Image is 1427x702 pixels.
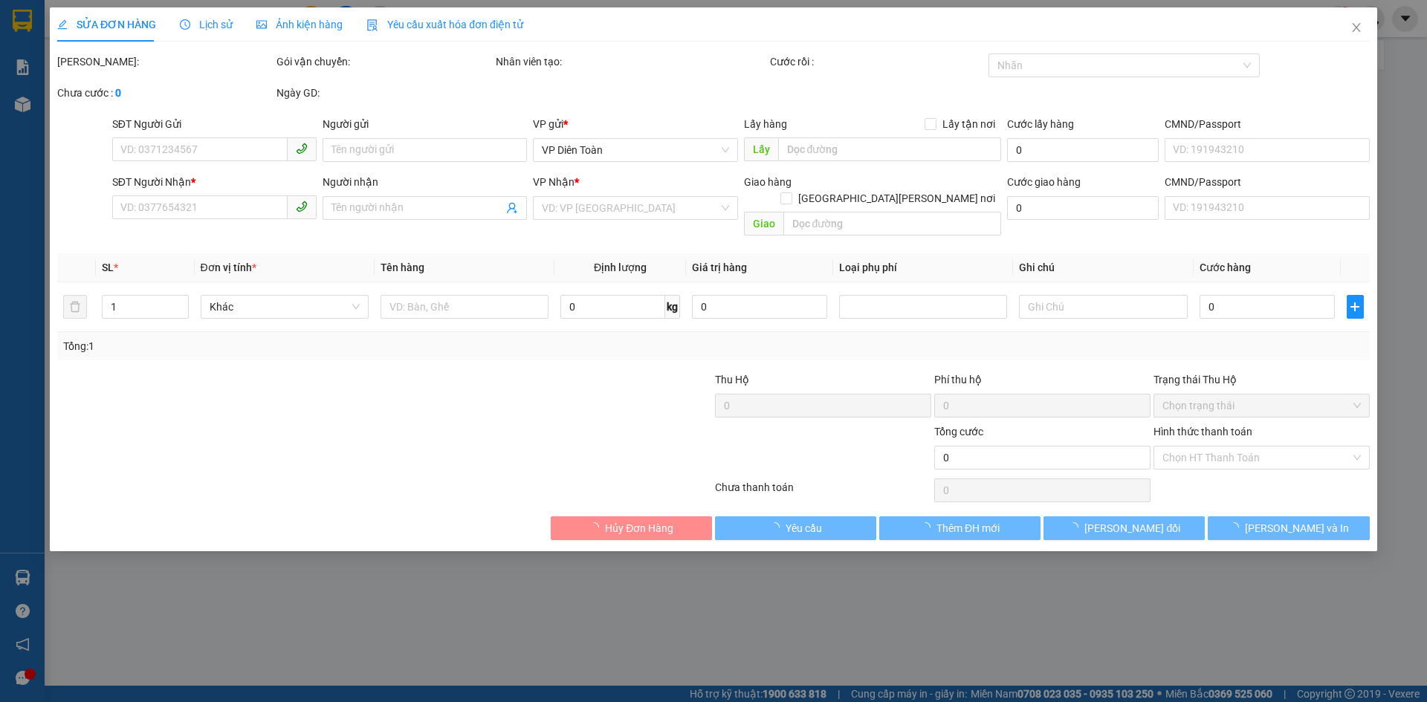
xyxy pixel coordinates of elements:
input: Cước lấy hàng [1007,138,1159,162]
span: loading [1229,522,1245,533]
button: Hủy Đơn Hàng [551,516,712,540]
div: Gói vận chuyển: [276,53,493,70]
span: SL [103,261,114,273]
span: Yêu cầu xuất hóa đơn điện tử [366,19,523,30]
button: plus [1347,295,1363,319]
span: Lịch sử [180,19,233,30]
span: loading [589,522,605,533]
div: CMND/Passport [1165,116,1369,132]
span: Lấy hàng [744,118,787,130]
div: SĐT Người Nhận [112,174,317,190]
span: Khác [210,296,360,318]
th: Ghi chú [1014,253,1194,282]
label: Cước lấy hàng [1007,118,1074,130]
span: user-add [507,202,519,214]
div: Người gửi [323,116,527,132]
div: Nhân viên tạo: [496,53,767,70]
label: Cước giao hàng [1007,176,1081,188]
b: 0 [115,87,121,99]
input: Ghi Chú [1020,295,1188,319]
span: Tên hàng [381,261,424,273]
span: [PERSON_NAME] đổi [1085,520,1181,536]
span: Yêu cầu [786,520,822,536]
button: Thêm ĐH mới [879,516,1041,540]
div: Người nhận [323,174,527,190]
span: kg [665,295,680,319]
span: Hủy Đơn Hàng [605,520,673,536]
span: Thu Hộ [715,374,749,386]
span: phone [296,201,308,212]
span: [GEOGRAPHIC_DATA][PERSON_NAME] nơi [792,190,1001,207]
div: [PERSON_NAME]: [57,53,274,70]
div: Chưa thanh toán [713,479,933,505]
span: Tổng cước [934,426,983,438]
div: Ngày GD: [276,85,493,101]
div: Cước rồi : [770,53,986,70]
span: Giao [744,212,783,235]
span: Đơn vị tính [201,261,256,273]
span: [PERSON_NAME] và In [1245,520,1349,536]
img: icon [366,19,378,31]
span: picture [256,19,267,30]
th: Loại phụ phí [833,253,1013,282]
div: Trạng thái Thu Hộ [1153,371,1370,388]
span: loading [1069,522,1085,533]
input: Dọc đường [783,212,1001,235]
button: Yêu cầu [715,516,876,540]
div: SĐT Người Gửi [112,116,317,132]
input: Cước giao hàng [1007,196,1159,220]
div: VP gửi [534,116,738,132]
span: edit [57,19,68,30]
span: Lấy tận nơi [936,116,1001,132]
div: Phí thu hộ [934,371,1151,394]
input: Dọc đường [778,137,1001,161]
span: clock-circle [180,19,190,30]
span: Ảnh kiện hàng [256,19,343,30]
span: Định lượng [594,261,647,273]
button: [PERSON_NAME] đổi [1043,516,1205,540]
button: Close [1336,7,1377,49]
span: Giá trị hàng [692,261,747,273]
span: Thêm ĐH mới [936,520,1000,536]
span: loading [769,522,786,533]
span: Cước hàng [1200,261,1251,273]
span: Giao hàng [744,176,792,188]
span: plus [1347,301,1362,313]
input: VD: Bàn, Ghế [381,295,549,319]
span: phone [296,143,308,155]
span: close [1350,22,1362,33]
button: [PERSON_NAME] và In [1208,516,1370,540]
div: Tổng: 1 [63,338,551,354]
span: VP Diên Toàn [543,139,729,161]
span: Chọn trạng thái [1162,394,1361,417]
div: Chưa cước : [57,85,274,101]
span: Lấy [744,137,778,161]
span: VP Nhận [534,176,575,188]
div: CMND/Passport [1165,174,1369,190]
span: SỬA ĐƠN HÀNG [57,19,156,30]
button: delete [63,295,87,319]
span: loading [920,522,936,533]
label: Hình thức thanh toán [1153,426,1252,438]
